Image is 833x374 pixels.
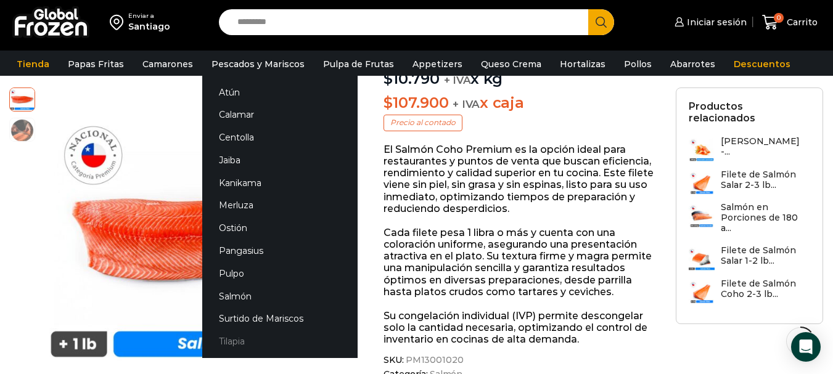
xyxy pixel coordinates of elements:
[664,52,721,76] a: Abarrotes
[774,13,784,23] span: 0
[128,12,170,20] div: Enviar a
[202,126,358,149] a: Centolla
[791,332,821,362] div: Open Intercom Messenger
[136,52,199,76] a: Camarones
[444,74,471,86] span: + IVA
[128,20,170,33] div: Santiago
[10,118,35,143] span: salmon-filete
[384,70,439,87] bdi: 10.790
[384,355,657,365] span: SKU:
[689,100,811,124] h2: Productos relacionados
[684,16,747,28] span: Iniciar sesión
[62,52,130,76] a: Papas Fritas
[317,52,400,76] a: Pulpa de Frutas
[202,262,358,285] a: Pulpo
[384,144,657,214] p: El Salmón Coho Premium es la opción ideal para restaurantes y puntos de venta que buscan eficienc...
[384,227,657,298] p: Cada filete pesa 1 libra o más y cuenta con una coloración uniforme, asegurando una presentación ...
[202,330,358,353] a: Tilapia
[721,245,811,266] h3: Filete de Salmón Salar 1-2 lb...
[404,355,464,365] span: PM13001020
[689,245,811,272] a: Filete de Salmón Salar 1-2 lb...
[202,217,358,240] a: Ostión
[728,52,797,76] a: Descuentos
[554,52,612,76] a: Hortalizas
[689,278,811,305] a: Filete de Salmón Coho 2-3 lb...
[384,310,657,346] p: Su congelación individual (IVP) permite descongelar solo la cantidad necesaria, optimizando el co...
[618,52,658,76] a: Pollos
[453,98,480,110] span: + IVA
[10,52,55,76] a: Tienda
[202,171,358,194] a: Kanikama
[759,8,821,37] a: 0 Carrito
[205,52,311,76] a: Pescados y Mariscos
[41,87,358,369] img: Filete de Salmón sin Piel, sin Grasa y sin Espinas
[384,70,393,87] span: $
[384,94,393,112] span: $
[384,94,657,112] p: x caja
[110,12,128,33] img: address-field-icon.svg
[202,148,358,171] a: Jaiba
[406,52,469,76] a: Appetizers
[202,104,358,126] a: Calamar
[384,94,448,112] bdi: 107.900
[689,169,811,196] a: Filete de Salmón Salar 2-3 lb...
[588,9,614,35] button: Search button
[689,202,811,239] a: Salmón en Porciones de 180 a...
[202,285,358,307] a: Salmón
[689,136,811,163] a: [PERSON_NAME] -...
[671,10,747,35] a: Iniciar sesión
[202,81,358,104] a: Atún
[784,16,818,28] span: Carrito
[10,86,35,111] span: Filete de Salmón sin Piel, sin Grasa y sin Espinas
[202,307,358,330] a: Surtido de Mariscos
[384,115,462,131] p: Precio al contado
[41,87,358,369] div: 1 / 2
[721,278,811,299] h3: Filete de Salmón Coho 2-3 lb...
[721,136,811,157] h3: [PERSON_NAME] -...
[202,240,358,262] a: Pangasius
[721,202,811,233] h3: Salmón en Porciones de 180 a...
[721,169,811,190] h3: Filete de Salmón Salar 2-3 lb...
[475,52,548,76] a: Queso Crema
[202,194,358,217] a: Merluza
